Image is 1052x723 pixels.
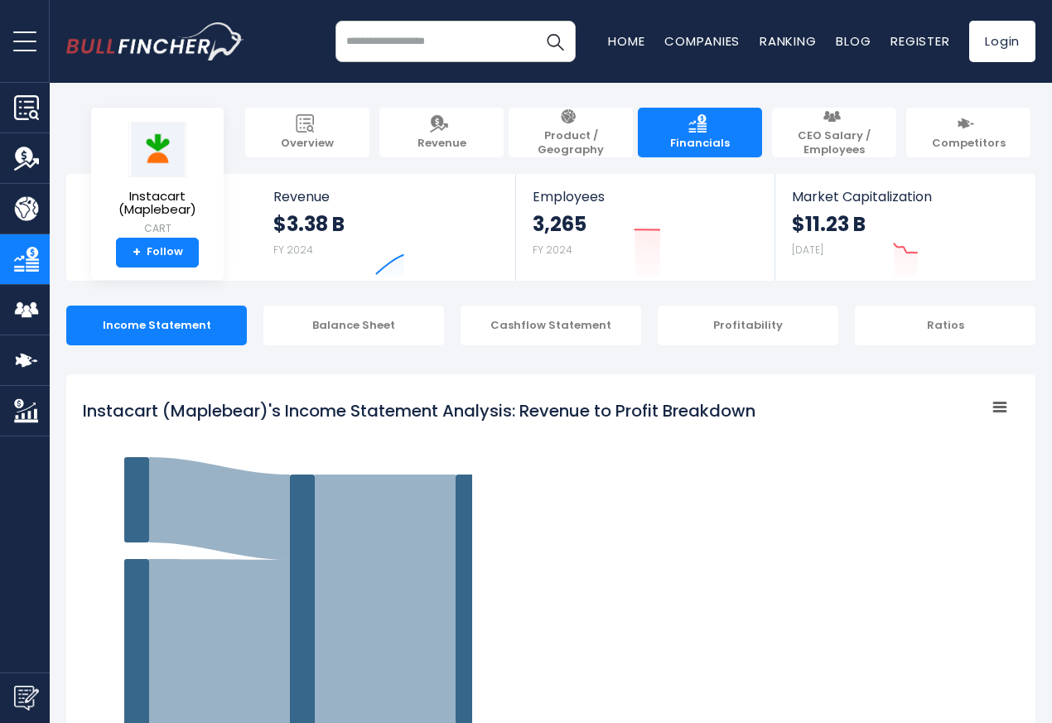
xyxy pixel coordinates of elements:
[775,174,1034,281] a: Market Capitalization $11.23 B [DATE]
[509,108,633,157] a: Product / Geography
[104,190,210,217] span: Instacart (Maplebear)
[658,306,838,345] div: Profitability
[273,243,313,257] small: FY 2024
[263,306,444,345] div: Balance Sheet
[890,32,949,50] a: Register
[792,211,866,237] strong: $11.23 B
[83,399,755,422] tspan: Instacart (Maplebear)'s Income Statement Analysis: Revenue to Profit Breakdown
[245,108,369,157] a: Overview
[257,174,516,281] a: Revenue $3.38 B FY 2024
[534,21,576,62] button: Search
[273,189,499,205] span: Revenue
[104,121,211,238] a: Instacart (Maplebear) CART
[608,32,644,50] a: Home
[116,238,199,268] a: +Follow
[664,32,740,50] a: Companies
[533,243,572,257] small: FY 2024
[66,22,244,60] a: Go to homepage
[792,189,1017,205] span: Market Capitalization
[273,211,345,237] strong: $3.38 B
[836,32,871,50] a: Blog
[516,174,774,281] a: Employees 3,265 FY 2024
[670,137,730,151] span: Financials
[780,129,888,157] span: CEO Salary / Employees
[760,32,816,50] a: Ranking
[281,137,334,151] span: Overview
[855,306,1035,345] div: Ratios
[379,108,504,157] a: Revenue
[772,108,896,157] a: CEO Salary / Employees
[461,306,641,345] div: Cashflow Statement
[906,108,1030,157] a: Competitors
[638,108,762,157] a: Financials
[417,137,466,151] span: Revenue
[66,306,247,345] div: Income Statement
[792,243,823,257] small: [DATE]
[104,221,210,236] small: CART
[517,129,625,157] span: Product / Geography
[969,21,1035,62] a: Login
[932,137,1006,151] span: Competitors
[133,245,141,260] strong: +
[533,211,586,237] strong: 3,265
[66,22,244,60] img: bullfincher logo
[533,189,757,205] span: Employees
